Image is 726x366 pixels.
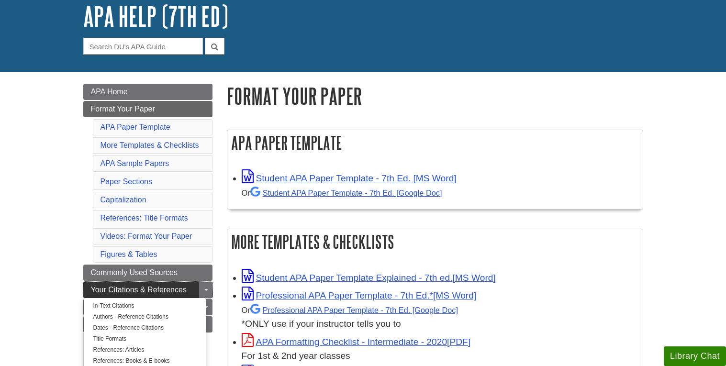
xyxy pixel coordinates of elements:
[101,123,170,131] a: APA Paper Template
[242,290,477,300] a: Link opens in new window
[242,273,496,283] a: Link opens in new window
[83,1,228,31] a: APA Help (7th Ed)
[101,141,199,149] a: More Templates & Checklists
[84,311,206,322] a: Authors - Reference Citations
[83,265,212,281] a: Commonly Used Sources
[250,189,442,197] a: Student APA Paper Template - 7th Ed. [Google Doc]
[101,177,153,186] a: Paper Sections
[242,189,442,197] small: Or
[101,159,169,167] a: APA Sample Papers
[83,84,212,100] a: APA Home
[83,101,212,117] a: Format Your Paper
[84,333,206,344] a: Title Formats
[227,130,643,155] h2: APA Paper Template
[250,306,458,314] a: Professional APA Paper Template - 7th Ed.
[91,286,187,294] span: Your Citations & References
[101,232,192,240] a: Videos: Format Your Paper
[101,196,146,204] a: Capitalization
[664,346,726,366] button: Library Chat
[101,250,157,258] a: Figures & Tables
[83,282,212,298] a: Your Citations & References
[242,306,458,314] small: Or
[242,337,471,347] a: Link opens in new window
[84,344,206,355] a: References: Articles
[242,349,638,363] div: For 1st & 2nd year classes
[91,105,155,113] span: Format Your Paper
[84,322,206,333] a: Dates - Reference Citations
[83,38,203,55] input: Search DU's APA Guide
[84,300,206,311] a: In-Text Citations
[101,214,188,222] a: References: Title Formats
[242,173,457,183] a: Link opens in new window
[91,88,128,96] span: APA Home
[83,84,212,333] div: Guide Page Menu
[91,268,178,277] span: Commonly Used Sources
[227,229,643,255] h2: More Templates & Checklists
[227,84,643,108] h1: Format Your Paper
[242,303,638,331] div: *ONLY use if your instructor tells you to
